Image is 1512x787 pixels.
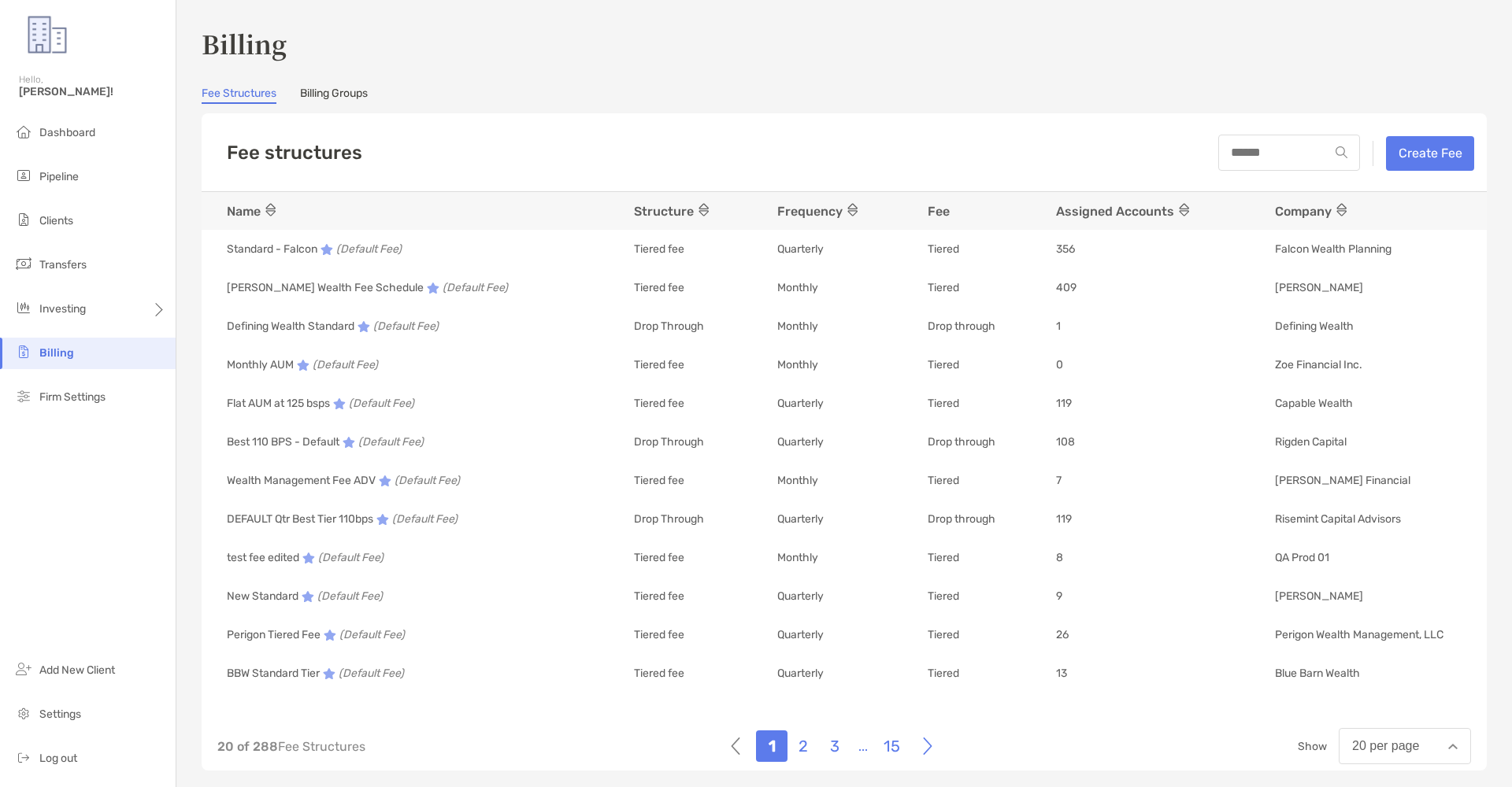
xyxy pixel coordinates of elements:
img: settings icon [14,704,33,722]
p: DEFAULT Qtr Best Tier 110bps [227,509,458,529]
span: Billing [39,346,74,360]
img: sort icon [1336,203,1347,216]
span: 356 [1056,242,1075,257]
img: Default Fee Structure [324,629,336,641]
span: Monthly [777,550,818,565]
span: Drop through [928,319,995,334]
span: [PERSON_NAME] [1275,589,1363,604]
span: Structure [634,203,713,219]
div: 1 [756,730,787,762]
span: Tiered [928,666,959,681]
img: Default Fee Structure [323,667,335,680]
span: Quarterly [777,666,824,681]
img: Default Fee Structure [427,282,439,294]
span: Blue Barn Wealth [1275,666,1360,681]
span: Zoe Financial Inc. [1275,357,1362,372]
i: (Default Fee) [349,393,414,413]
span: Tiered fee [634,280,684,295]
p: Defining Wealth Standard [227,316,439,336]
i: (Default Fee) [373,316,439,336]
span: Tiered [928,396,959,411]
img: transfers icon [14,254,33,273]
span: 9 [1056,589,1062,604]
span: Name [227,203,280,219]
span: Tiered fee [634,357,684,372]
span: Defining Wealth [1275,319,1354,334]
span: Quarterly [777,396,824,411]
span: QA Prod 01 [1275,550,1329,565]
span: 0 [1056,357,1063,372]
img: pipeline icon [14,166,33,185]
img: sort icon [1179,203,1189,216]
img: Default Fee Structure [343,436,355,449]
span: Tiered [928,242,959,257]
span: Quarterly [777,434,824,449]
span: 119 [1056,396,1072,411]
span: Tiered fee [634,550,684,565]
span: 108 [1056,434,1075,449]
span: Falcon Wealth Planning [1275,242,1392,257]
div: 20 per page [1352,739,1419,753]
span: 1 [1056,319,1061,334]
img: Default Fee Structure [358,320,370,333]
button: 20 per page [1339,728,1471,764]
span: Drop through [928,434,995,449]
i: (Default Fee) [317,586,383,606]
span: Quarterly [777,627,824,642]
span: Rigden Capital [1275,434,1347,449]
span: Drop through [928,512,995,527]
p: BBW Standard Tier [227,663,404,683]
span: Tiered fee [634,396,684,411]
span: Monthly [777,473,818,488]
span: Dashboard [39,126,95,139]
img: input icon [1336,146,1347,158]
img: firm-settings icon [14,386,33,405]
span: Drop Through [634,512,704,527]
span: Tiered fee [634,473,684,488]
span: Monthly [777,280,818,295]
img: Default Fee Structure [379,475,391,487]
p: Perigon Tiered Fee [227,625,405,645]
i: (Default Fee) [358,432,424,452]
i: (Default Fee) [355,702,421,722]
i: (Default Fee) [443,278,508,297]
img: Zoe Logo [19,6,76,63]
i: (Default Fee) [336,239,402,259]
img: Default Fee Structure [333,397,346,410]
span: 7 [1056,473,1062,488]
p: Fee Structures [217,737,365,756]
i: (Default Fee) [395,471,460,490]
span: 13 [1056,666,1067,681]
img: sort icon [265,203,276,216]
img: add_new_client icon [14,660,33,678]
img: sort icon [847,203,858,216]
img: sort icon [699,203,709,216]
p: Best 110 BPS - Default [227,432,424,452]
p: Wealth Management Fee ADV [227,471,460,490]
span: Capable Wealth [1275,396,1353,411]
span: Tiered fee [634,666,684,681]
div: ... [858,739,868,754]
span: Show [1298,740,1327,753]
i: (Default Fee) [392,509,458,529]
span: Settings [39,708,81,721]
img: clients icon [14,210,33,229]
i: (Default Fee) [339,663,404,683]
span: [PERSON_NAME] Financial [1275,473,1410,488]
img: Default Fee Structure [302,590,314,603]
span: Fee [928,203,950,219]
span: Risemint Capital Advisors [1275,512,1401,527]
img: Default Fee Structure [376,513,389,526]
span: Quarterly [777,512,824,527]
span: Log out [39,752,77,765]
span: Investing [39,302,86,316]
span: Drop Through [634,434,704,449]
h3: Billing [202,25,1487,61]
span: Tiered fee [634,242,684,257]
p: New Standard [227,586,383,606]
span: Add New Client [39,663,115,677]
p: test fee edited [227,548,384,567]
span: Frequency [777,203,862,219]
img: dashboard icon [14,122,33,141]
img: right-arrow [923,730,932,762]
